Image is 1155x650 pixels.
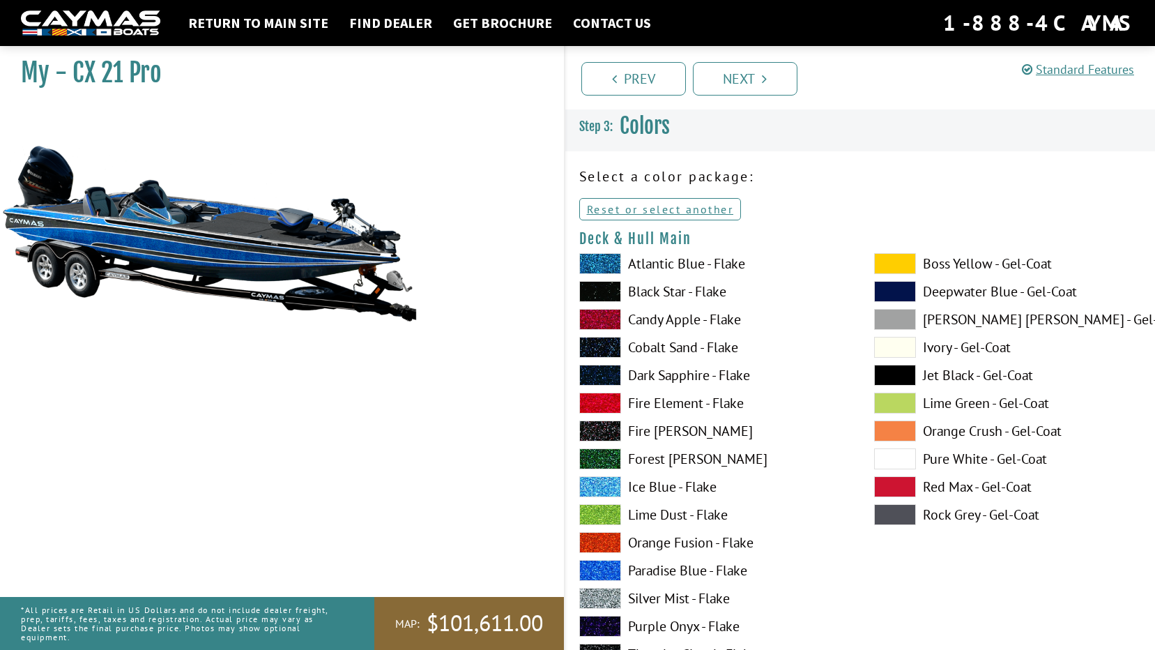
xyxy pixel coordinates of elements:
[579,166,1142,187] p: Select a color package:
[579,560,846,581] label: Paradise Blue - Flake
[579,532,846,553] label: Orange Fusion - Flake
[874,393,1141,414] label: Lime Green - Gel-Coat
[874,476,1141,497] label: Red Max - Gel-Coat
[566,14,658,32] a: Contact Us
[21,598,343,649] p: *All prices are Retail in US Dollars and do not include dealer freight, prep, tariffs, fees, taxe...
[579,393,846,414] label: Fire Element - Flake
[579,309,846,330] label: Candy Apple - Flake
[579,253,846,274] label: Atlantic Blue - Flake
[579,476,846,497] label: Ice Blue - Flake
[579,365,846,386] label: Dark Sapphire - Flake
[874,448,1141,469] label: Pure White - Gel-Coat
[874,309,1141,330] label: [PERSON_NAME] [PERSON_NAME] - Gel-Coat
[874,253,1141,274] label: Boss Yellow - Gel-Coat
[943,8,1134,38] div: 1-888-4CAYMAS
[693,62,797,96] a: Next
[579,337,846,358] label: Cobalt Sand - Flake
[395,617,420,631] span: MAP:
[579,504,846,525] label: Lime Dust - Flake
[427,609,543,638] span: $101,611.00
[579,198,742,220] a: Reset or select another
[581,62,686,96] a: Prev
[874,421,1141,441] label: Orange Crush - Gel-Coat
[579,281,846,302] label: Black Star - Flake
[579,588,846,609] label: Silver Mist - Flake
[874,337,1141,358] label: Ivory - Gel-Coat
[21,10,160,36] img: white-logo-c9c8dbefe5ff5ceceb0f0178aa75bf4bb51f6bca0971e226c86eb53dfe498488.png
[21,57,529,89] h1: My - CX 21 Pro
[579,421,846,441] label: Fire [PERSON_NAME]
[579,230,1142,248] h4: Deck & Hull Main
[874,281,1141,302] label: Deepwater Blue - Gel-Coat
[874,504,1141,525] label: Rock Grey - Gel-Coat
[181,14,335,32] a: Return to main site
[874,365,1141,386] label: Jet Black - Gel-Coat
[342,14,439,32] a: Find Dealer
[579,616,846,637] label: Purple Onyx - Flake
[1022,61,1134,77] a: Standard Features
[446,14,559,32] a: Get Brochure
[374,597,564,650] a: MAP:$101,611.00
[579,448,846,469] label: Forest [PERSON_NAME]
